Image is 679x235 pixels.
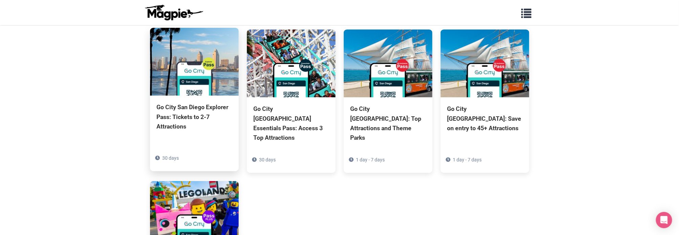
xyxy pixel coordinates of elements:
span: 30 days [163,155,179,161]
span: 1 day - 7 days [453,157,482,162]
div: Open Intercom Messenger [656,212,672,228]
img: Go City San Diego Essentials Pass: Access 3 Top Attractions [247,30,336,97]
div: Go City [GEOGRAPHIC_DATA]: Save on entry to 45+ Attractions [447,104,523,133]
img: Go City San Diego Pass: Top Attractions and Theme Parks [344,30,432,97]
span: 1 day - 7 days [356,157,385,162]
div: Go City [GEOGRAPHIC_DATA] Essentials Pass: Access 3 Top Attractions [254,104,329,142]
div: Go City San Diego Explorer Pass: Tickets to 2-7 Attractions [157,102,232,131]
img: Go City San Diego Pass: Save on entry to 45+ Attractions [441,30,529,97]
img: Go City San Diego Explorer Pass: Tickets to 2-7 Attractions [150,28,239,96]
span: 30 days [259,157,276,162]
div: Go City [GEOGRAPHIC_DATA]: Top Attractions and Theme Parks [351,104,426,142]
a: Go City [GEOGRAPHIC_DATA] Essentials Pass: Access 3 Top Attractions 30 days [247,30,336,173]
img: logo-ab69f6fb50320c5b225c76a69d11143b.png [143,4,204,21]
a: Go City San Diego Explorer Pass: Tickets to 2-7 Attractions 30 days [150,28,239,161]
a: Go City [GEOGRAPHIC_DATA]: Save on entry to 45+ Attractions 1 day - 7 days [441,30,529,163]
a: Go City [GEOGRAPHIC_DATA]: Top Attractions and Theme Parks 1 day - 7 days [344,30,432,173]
